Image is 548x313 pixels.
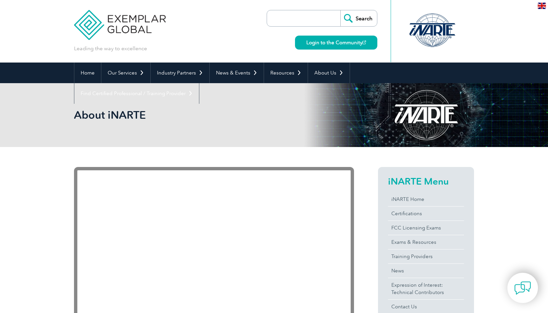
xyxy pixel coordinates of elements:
a: Certifications [388,207,464,221]
a: About Us [308,63,350,83]
p: Leading the way to excellence [74,45,147,52]
a: Exams & Resources [388,235,464,249]
a: News [388,264,464,278]
a: Find Certified Professional / Training Provider [74,83,199,104]
a: News & Events [210,63,264,83]
h2: iNARTE Menu [388,176,464,187]
a: iNARTE Home [388,192,464,206]
img: contact-chat.png [514,280,531,296]
a: Industry Partners [151,63,209,83]
a: Resources [264,63,308,83]
a: Our Services [101,63,150,83]
a: FCC Licensing Exams [388,221,464,235]
a: Login to the Community [295,36,377,50]
h2: About iNARTE [74,110,354,120]
a: Home [74,63,101,83]
a: Expression of Interest:Technical Contributors [388,278,464,299]
img: open_square.png [362,41,366,44]
input: Search [340,10,377,26]
img: en [538,3,546,9]
a: Training Providers [388,249,464,263]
